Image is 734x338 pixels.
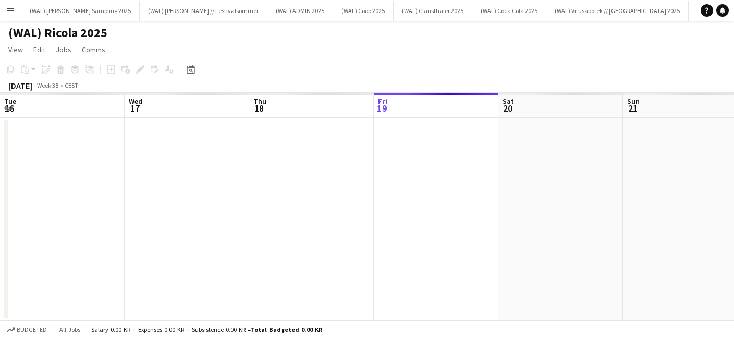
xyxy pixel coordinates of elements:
span: Edit [33,45,45,54]
span: Budgeted [17,326,47,333]
span: All jobs [57,325,82,333]
span: Total Budgeted 0.00 KR [251,325,322,333]
a: Jobs [52,43,76,56]
span: 16 [3,102,16,114]
span: 17 [127,102,142,114]
button: (WAL) Coca Cola 2025 [472,1,546,21]
span: 21 [626,102,640,114]
span: 18 [252,102,266,114]
span: Thu [253,96,266,106]
button: Budgeted [5,324,48,335]
div: CEST [65,81,78,89]
button: (WAL) [PERSON_NAME] Sampling 2025 [21,1,140,21]
button: (WAL) Vitusapotek // [GEOGRAPHIC_DATA] 2025 [546,1,689,21]
span: 19 [376,102,387,114]
div: Salary 0.00 KR + Expenses 0.00 KR + Subsistence 0.00 KR = [91,325,322,333]
span: Jobs [56,45,71,54]
a: Edit [29,43,50,56]
span: Tue [4,96,16,106]
span: Fri [378,96,387,106]
h1: (WAL) Ricola 2025 [8,25,107,41]
span: View [8,45,23,54]
span: Wed [129,96,142,106]
button: (WAL) [PERSON_NAME] // Festivalsommer [140,1,267,21]
button: (WAL) Coop 2025 [333,1,394,21]
a: Comms [78,43,109,56]
span: Week 38 [34,81,60,89]
span: 20 [501,102,514,114]
span: Sat [503,96,514,106]
button: (WAL) ADMIN 2025 [267,1,333,21]
span: Sun [627,96,640,106]
button: (WAL) Clausthaler 2025 [394,1,472,21]
a: View [4,43,27,56]
span: Comms [82,45,105,54]
div: [DATE] [8,80,32,91]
